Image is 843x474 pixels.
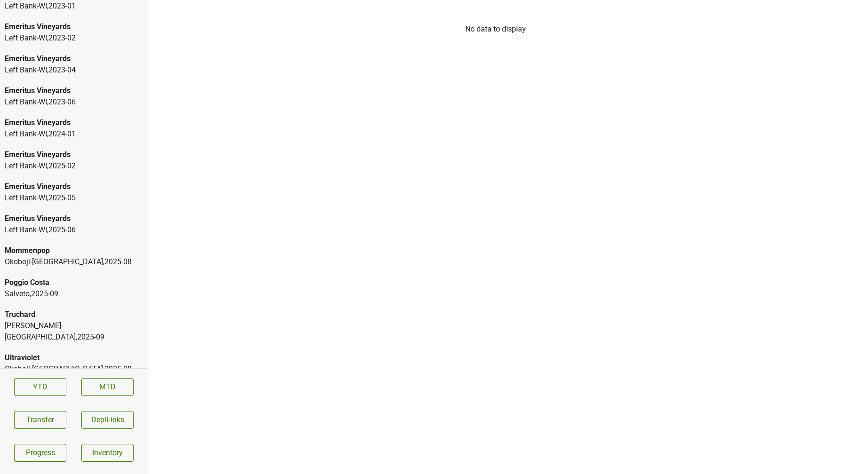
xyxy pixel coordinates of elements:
[5,256,143,268] div: Okoboji-[GEOGRAPHIC_DATA] , 2025 - 08
[5,320,143,343] div: [PERSON_NAME]-[GEOGRAPHIC_DATA] , 2025 - 09
[5,160,143,172] div: Left Bank-WI , 2025 - 02
[5,64,143,76] div: Left Bank-WI , 2023 - 04
[5,32,143,44] div: Left Bank-WI , 2023 - 02
[81,411,134,429] button: DeplLinks
[5,181,143,192] div: Emeritus Vineyards
[148,24,843,35] div: No data to display
[5,224,143,236] div: Left Bank-WI , 2025 - 06
[5,288,143,300] div: Salveto , 2025 - 09
[5,0,143,12] div: Left Bank-WI , 2023 - 01
[5,21,143,32] div: Emeritus Vineyards
[5,245,143,256] div: Mommenpop
[14,378,66,396] a: YTD
[5,309,143,320] div: Truchard
[14,411,66,429] button: Transfer
[5,192,143,204] div: Left Bank-WI , 2025 - 05
[81,378,134,396] a: MTD
[81,444,134,462] a: Inventory
[5,352,143,363] div: Ultraviolet
[5,117,143,128] div: Emeritus Vineyards
[5,96,143,108] div: Left Bank-WI , 2023 - 06
[14,444,66,462] a: Progress
[5,149,143,160] div: Emeritus Vineyards
[5,53,143,64] div: Emeritus Vineyards
[5,213,143,224] div: Emeritus Vineyards
[5,363,143,375] div: Okoboji-[GEOGRAPHIC_DATA] , 2025 - 08
[5,128,143,140] div: Left Bank-WI , 2024 - 01
[5,85,143,96] div: Emeritus Vineyards
[5,277,143,288] div: Poggio Costa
